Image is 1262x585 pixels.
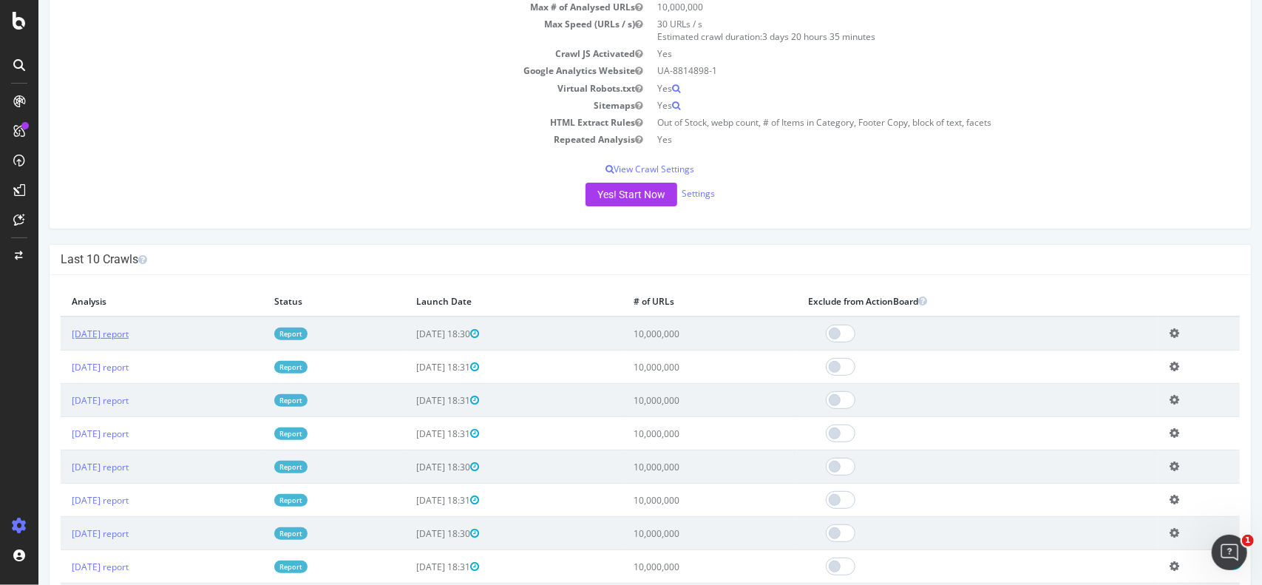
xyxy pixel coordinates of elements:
[612,131,1202,148] td: Yes
[378,328,441,340] span: [DATE] 18:30
[33,427,90,440] a: [DATE] report
[584,417,759,450] td: 10,000,000
[643,187,676,200] a: Settings
[584,317,759,351] td: 10,000,000
[33,461,90,473] a: [DATE] report
[1242,535,1254,547] span: 1
[367,286,584,317] th: Launch Date
[236,394,269,407] a: Report
[584,550,759,584] td: 10,000,000
[1212,535,1247,570] iframe: Intercom live chat
[584,384,759,417] td: 10,000,000
[22,62,612,79] td: Google Analytics Website
[22,163,1201,175] p: View Crawl Settings
[725,30,838,43] span: 3 days 20 hours 35 minutes
[22,45,612,62] td: Crawl JS Activated
[22,114,612,131] td: HTML Extract Rules
[33,328,90,340] a: [DATE] report
[236,527,269,540] a: Report
[378,461,441,473] span: [DATE] 18:30
[33,561,90,573] a: [DATE] report
[378,394,441,407] span: [DATE] 18:31
[612,97,1202,114] td: Yes
[22,286,225,317] th: Analysis
[612,16,1202,45] td: 30 URLs / s Estimated crawl duration:
[612,80,1202,97] td: Yes
[378,494,441,507] span: [DATE] 18:31
[236,494,269,507] a: Report
[22,131,612,148] td: Repeated Analysis
[612,62,1202,79] td: UA-8814898-1
[33,494,90,507] a: [DATE] report
[22,97,612,114] td: Sitemaps
[378,361,441,373] span: [DATE] 18:31
[22,80,612,97] td: Virtual Robots.txt
[225,286,367,317] th: Status
[33,361,90,373] a: [DATE] report
[547,183,639,206] button: Yes! Start Now
[33,527,90,540] a: [DATE] report
[22,252,1201,267] h4: Last 10 Crawls
[612,45,1202,62] td: Yes
[612,114,1202,131] td: Out of Stock, webp count, # of Items in Category, Footer Copy, block of text, facets
[584,517,759,550] td: 10,000,000
[236,561,269,573] a: Report
[378,561,441,573] span: [DATE] 18:31
[584,286,759,317] th: # of URLs
[236,361,269,373] a: Report
[378,527,441,540] span: [DATE] 18:30
[33,394,90,407] a: [DATE] report
[22,16,612,45] td: Max Speed (URLs / s)
[378,427,441,440] span: [DATE] 18:31
[236,461,269,473] a: Report
[236,427,269,440] a: Report
[236,328,269,340] a: Report
[584,351,759,384] td: 10,000,000
[584,450,759,484] td: 10,000,000
[584,484,759,517] td: 10,000,000
[759,286,1120,317] th: Exclude from ActionBoard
